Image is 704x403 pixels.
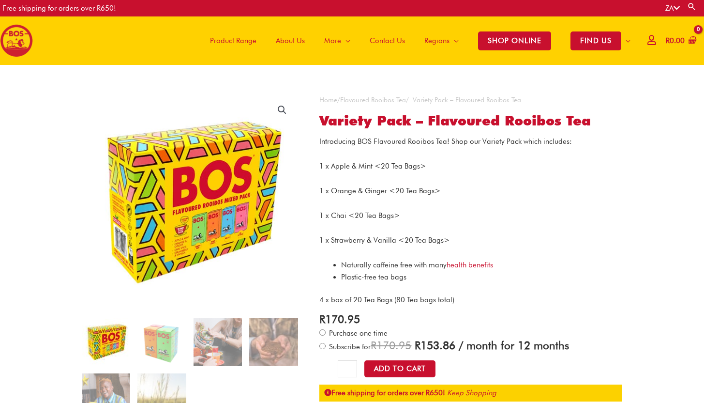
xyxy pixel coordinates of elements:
a: Product Range [200,16,266,65]
p: 1 x Chai <20 Tea Bags> [319,210,622,222]
bdi: 170.95 [319,312,360,325]
span: R [371,339,376,352]
a: View full-screen image gallery [273,101,291,119]
a: Home [319,96,337,104]
p: 1 x Apple & Mint <20 Tea Bags> [319,160,622,172]
input: Product quantity [338,360,357,378]
bdi: 0.00 [666,36,685,45]
a: SHOP ONLINE [468,16,561,65]
p: 1 x Strawberry & Vanilla <20 Tea Bags> [319,234,622,247]
a: Contact Us [360,16,415,65]
a: About Us [266,16,315,65]
nav: Site Navigation [193,16,640,65]
a: Keep Shopping [447,388,496,397]
a: Regions [415,16,468,65]
span: Plastic-free tea bags [341,273,406,281]
img: Variety Pack - Flavoured Rooibos Tea - Image 2 [137,318,186,366]
span: Naturally caffeine free with many [341,261,493,269]
img: Variety Pack - Flavoured Rooibos Tea - Image 3 [194,318,242,366]
strong: Free shipping for orders over R650! [324,388,445,397]
span: About Us [276,26,305,55]
span: Subscribe for [328,342,569,351]
a: health benefits [447,261,493,269]
input: Subscribe for / month for 12 months [319,343,326,349]
button: Add to Cart [364,360,435,377]
span: More [324,26,341,55]
span: Product Range [210,26,256,55]
span: 170.95 [371,339,411,352]
h1: Variety Pack – Flavoured Rooibos Tea [319,113,622,129]
span: / month for 12 months [459,339,569,352]
img: variety pack flavoured rooibos tea [82,94,298,310]
span: R [666,36,670,45]
input: Purchase one time [319,329,326,336]
span: Purchase one time [328,329,388,338]
p: 4 x box of 20 Tea Bags (80 Tea bags total) [319,294,622,306]
a: ZA [665,4,680,13]
a: View Shopping Cart, empty [664,30,697,52]
img: Variety Pack - Flavoured Rooibos Tea - Image 4 [249,318,298,366]
p: Introducing BOS Flavoured Rooibos Tea! Shop our Variety Pack which includes: [319,136,622,148]
span: 153.86 [415,339,455,352]
a: Flavoured Rooibos Tea [340,96,406,104]
span: Contact Us [370,26,405,55]
a: More [315,16,360,65]
nav: Breadcrumb [319,94,622,106]
span: R [319,312,325,325]
a: Search button [687,2,697,11]
img: variety pack flavoured rooibos tea [82,318,130,366]
span: FIND US [570,31,621,50]
span: Regions [424,26,449,55]
p: 1 x Orange & Ginger <20 Tea Bags> [319,185,622,197]
span: R [415,339,420,352]
span: SHOP ONLINE [478,31,551,50]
